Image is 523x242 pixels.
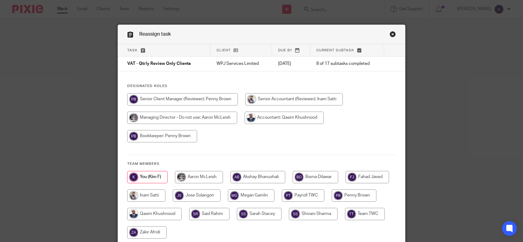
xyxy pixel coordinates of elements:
[217,49,231,52] span: Client
[217,61,266,67] p: WPJ Services Limited
[139,32,171,37] span: Reassign task
[127,49,138,52] span: Task
[310,57,384,71] td: 8 of 17 subtasks completed
[127,84,396,89] h4: Designated Roles
[316,49,354,52] span: Current subtask
[390,31,396,39] a: Close this dialog window
[127,62,191,66] span: VAT - Qtrly Review Only Clients
[278,61,304,67] p: [DATE]
[278,49,292,52] span: Due by
[127,161,396,166] h4: Team members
